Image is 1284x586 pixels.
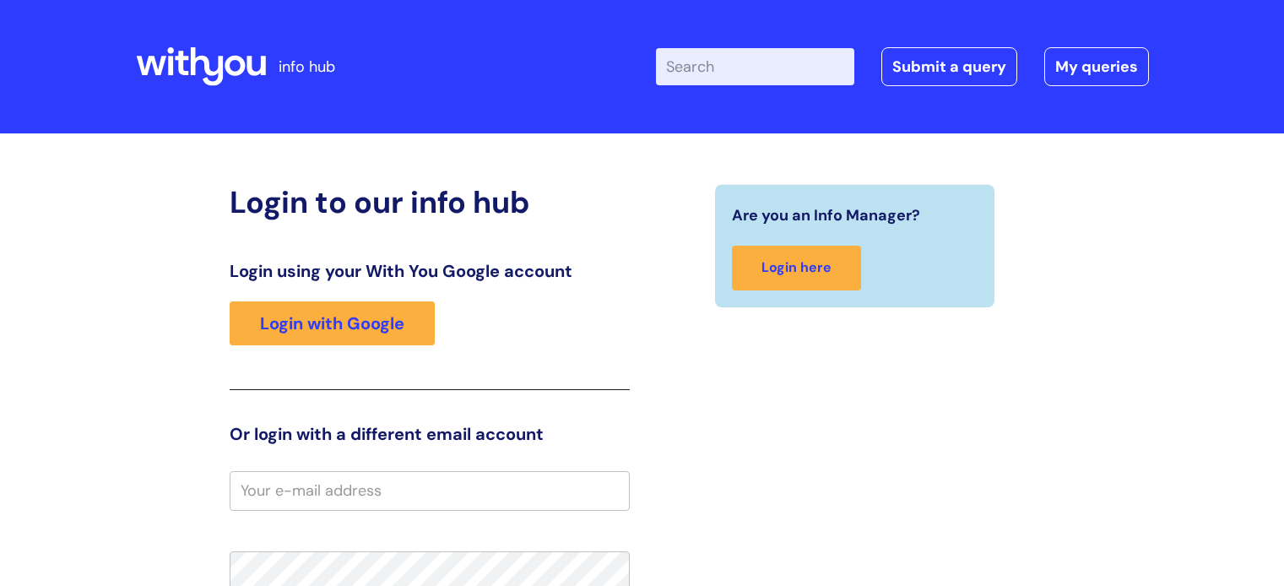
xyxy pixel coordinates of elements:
[279,53,335,80] p: info hub
[230,301,435,345] a: Login with Google
[732,246,861,290] a: Login here
[230,184,630,220] h2: Login to our info hub
[230,471,630,510] input: Your e-mail address
[881,47,1017,86] a: Submit a query
[230,261,630,281] h3: Login using your With You Google account
[732,202,920,229] span: Are you an Info Manager?
[656,48,854,85] input: Search
[230,424,630,444] h3: Or login with a different email account
[1044,47,1149,86] a: My queries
